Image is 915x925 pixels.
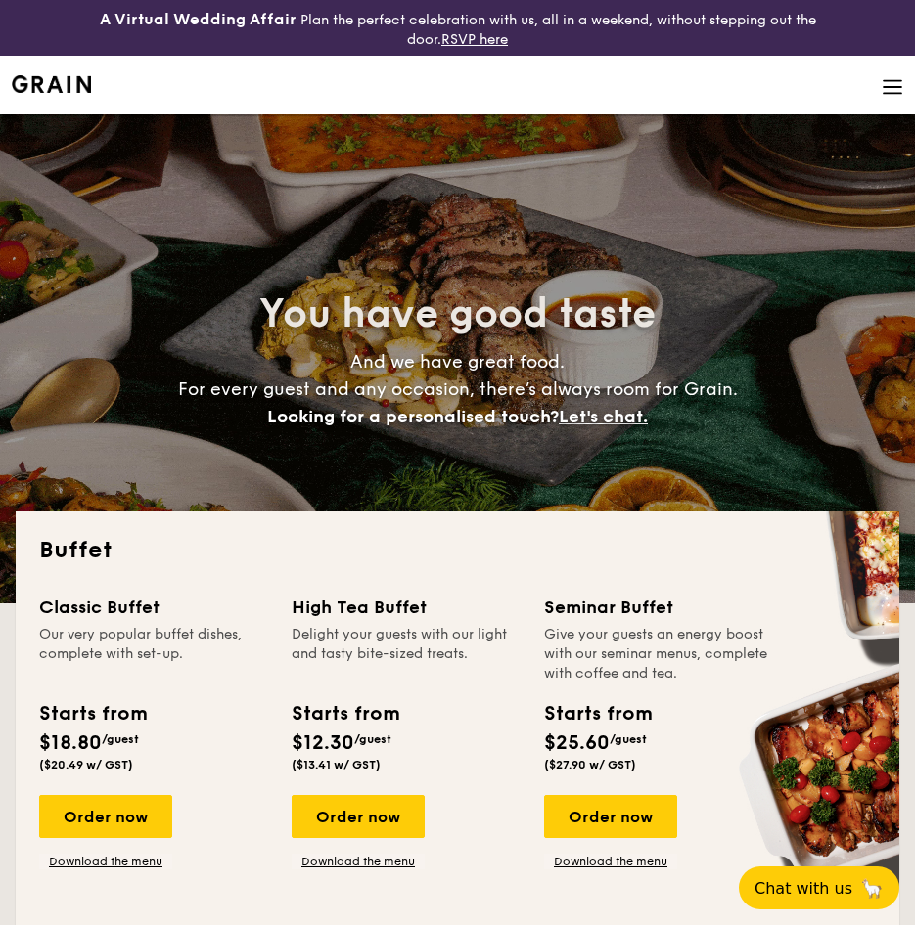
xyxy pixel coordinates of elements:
div: Starts from [292,699,398,728]
span: Looking for a personalised touch? [267,406,559,427]
span: $25.60 [544,731,610,755]
a: RSVP here [441,31,508,48]
div: Give your guests an energy boost with our seminar menus, complete with coffee and tea. [544,625,773,683]
img: icon-hamburger-menu.db5d7e83.svg [882,76,903,98]
div: Classic Buffet [39,594,268,621]
span: ($13.41 w/ GST) [292,758,381,771]
div: High Tea Buffet [292,594,521,621]
button: Chat with us🦙 [739,866,899,909]
span: $12.30 [292,731,354,755]
div: Plan the perfect celebration with us, all in a weekend, without stepping out the door. [76,8,839,48]
span: $18.80 [39,731,102,755]
h2: Buffet [39,535,876,566]
span: /guest [354,732,391,746]
span: Let's chat. [559,406,648,427]
span: ($27.90 w/ GST) [544,758,636,771]
span: /guest [610,732,647,746]
div: Delight your guests with our light and tasty bite-sized treats. [292,625,521,683]
a: Download the menu [544,854,677,869]
span: 🦙 [860,877,884,900]
a: Download the menu [39,854,172,869]
span: Chat with us [755,879,852,898]
span: /guest [102,732,139,746]
a: Download the menu [292,854,425,869]
span: ($20.49 w/ GST) [39,758,133,771]
span: You have good taste [259,290,656,337]
div: Order now [292,795,425,838]
a: Logotype [12,75,91,93]
div: Order now [544,795,677,838]
div: Seminar Buffet [544,594,773,621]
div: Our very popular buffet dishes, complete with set-up. [39,625,268,683]
img: Grain [12,75,91,93]
div: Order now [39,795,172,838]
div: Starts from [544,699,651,728]
div: Starts from [39,699,146,728]
h4: A Virtual Wedding Affair [100,8,297,31]
span: And we have great food. For every guest and any occasion, there’s always room for Grain. [178,351,738,427]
